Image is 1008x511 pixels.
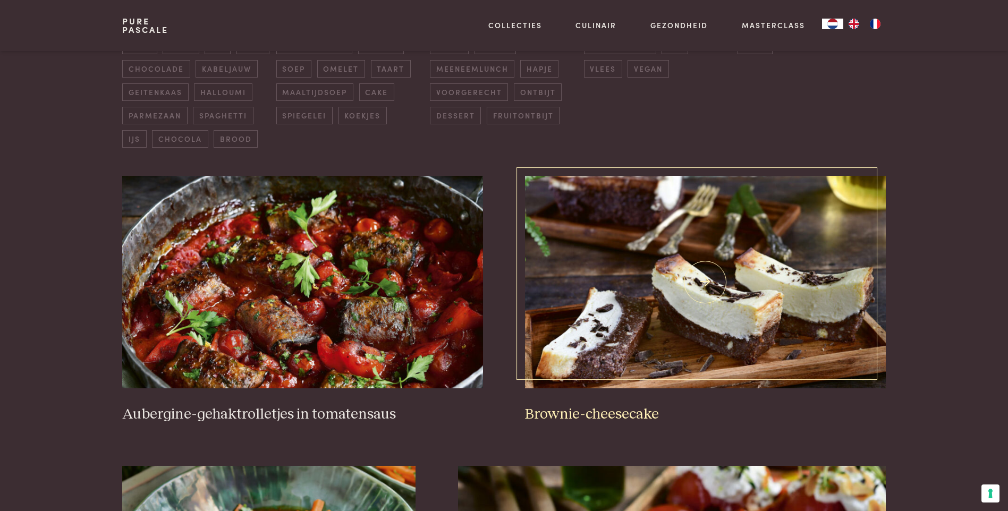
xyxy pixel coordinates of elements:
[525,176,885,423] a: Brownie-cheesecake Brownie-cheesecake
[196,60,257,78] span: kabeljauw
[214,130,258,148] span: brood
[430,107,481,124] span: dessert
[122,176,482,388] img: Aubergine-gehaktrolletjes in tomatensaus
[122,107,187,124] span: parmezaan
[822,19,843,29] div: Language
[650,20,708,31] a: Gezondheid
[430,60,514,78] span: meeneemlunch
[843,19,886,29] ul: Language list
[865,19,886,29] a: FR
[276,107,333,124] span: spiegelei
[122,83,188,101] span: geitenkaas
[822,19,843,29] a: NL
[822,19,886,29] aside: Language selected: Nederlands
[628,60,668,78] span: vegan
[338,107,387,124] span: koekjes
[317,60,365,78] span: omelet
[122,176,482,423] a: Aubergine-gehaktrolletjes in tomatensaus Aubergine-gehaktrolletjes in tomatensaus
[488,20,542,31] a: Collecties
[430,83,508,101] span: voorgerecht
[122,130,146,148] span: ijs
[487,107,560,124] span: fruitontbijt
[742,20,805,31] a: Masterclass
[371,60,411,78] span: taart
[193,107,253,124] span: spaghetti
[584,60,622,78] span: vlees
[152,130,208,148] span: chocola
[122,17,168,34] a: PurePascale
[122,405,482,424] h3: Aubergine-gehaktrolletjes in tomatensaus
[520,60,558,78] span: hapje
[843,19,865,29] a: EN
[525,405,885,424] h3: Brownie-cheesecake
[276,83,353,101] span: maaltijdsoep
[575,20,616,31] a: Culinair
[359,83,394,101] span: cake
[194,83,252,101] span: halloumi
[981,484,999,503] button: Uw voorkeuren voor toestemming voor trackingtechnologieën
[276,60,311,78] span: soep
[122,60,190,78] span: chocolade
[514,83,562,101] span: ontbijt
[525,176,885,388] img: Brownie-cheesecake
